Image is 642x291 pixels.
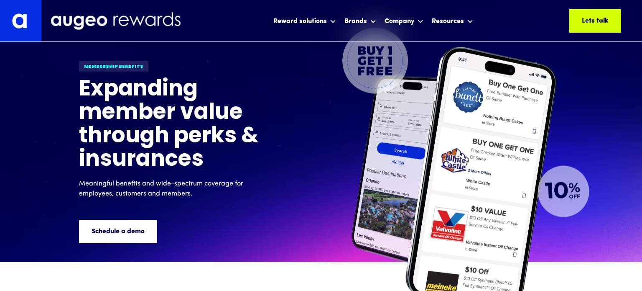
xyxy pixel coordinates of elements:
a: Schedule a demo [79,220,157,243]
div: Brands [342,10,378,32]
div: Brands [344,16,367,26]
div: Resources [432,16,464,26]
div: Resources [430,10,475,32]
h1: Expanding member value through perks & insurances [79,78,288,172]
div: Company [382,10,425,32]
div: Reward solutions [271,10,338,32]
div: membership benefits [79,61,148,72]
a: Lets talk [569,9,621,33]
p: Meaningful benefits and wide-spectrum coverage for employees, customers and members. [79,179,271,199]
div: Reward solutions [273,16,327,26]
div: Company [385,16,414,26]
